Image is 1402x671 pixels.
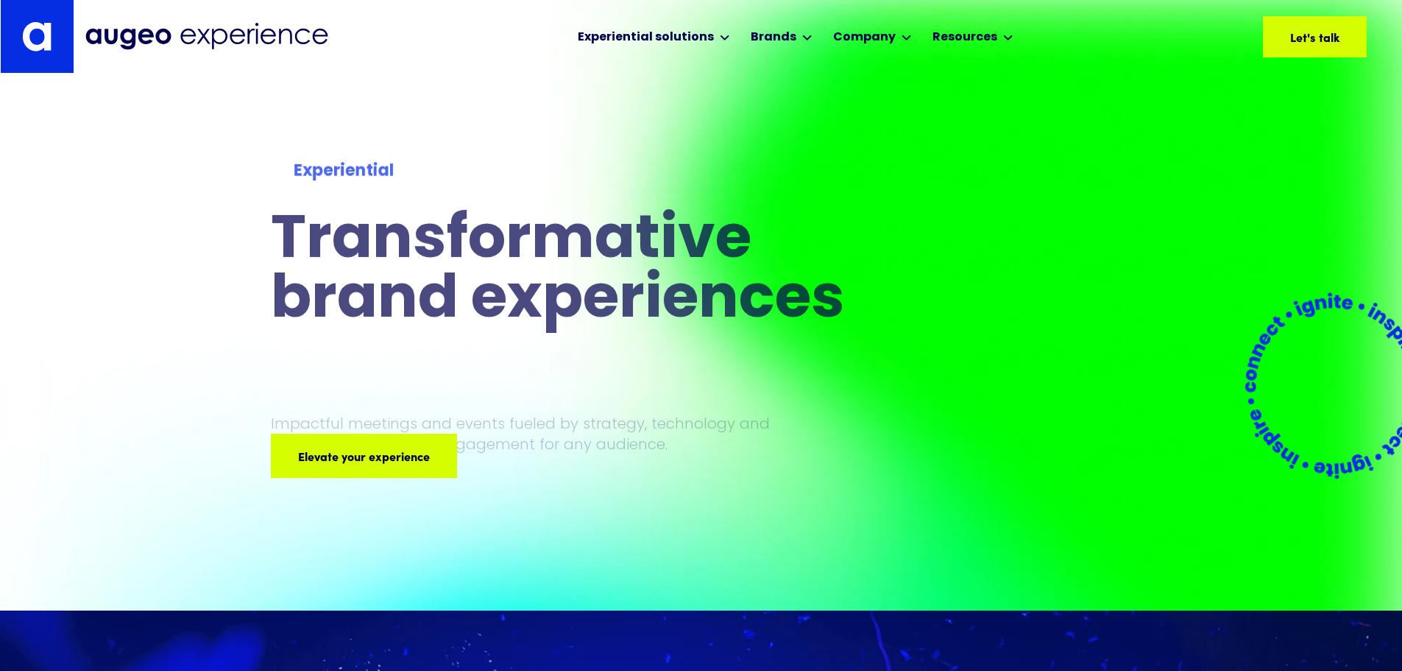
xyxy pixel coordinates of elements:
div: Experiential [294,160,884,184]
h1: Transformative brand experiences [271,212,907,331]
img: Augeo Experience business unit full logo in midnight blue. [85,23,328,50]
div: Brands [751,29,796,46]
a: Elevate your experience [271,434,457,478]
img: Augeo's "a" monogram decorative logo in white. [22,21,52,52]
p: Impactful meetings and events fueled by strategy, technology and data insights to ignite engageme... [271,413,777,454]
a: Let's talk [1263,16,1367,57]
div: Resources [932,29,997,46]
div: Company [833,29,896,46]
div: Experiential solutions [578,29,714,46]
